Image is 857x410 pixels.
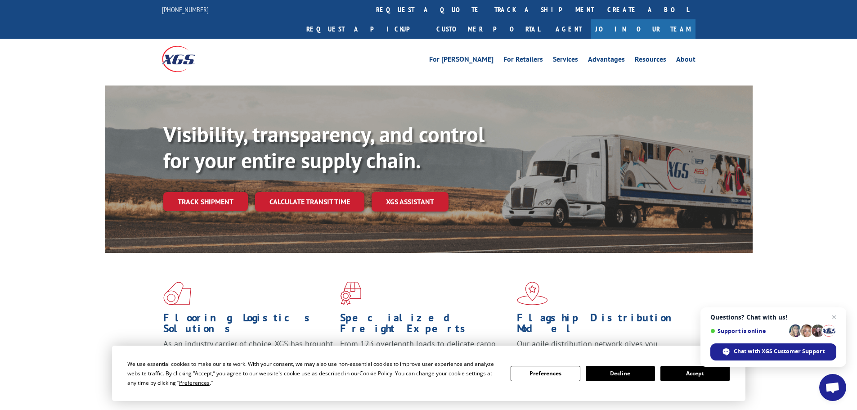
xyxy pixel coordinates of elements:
img: xgs-icon-focused-on-flooring-red [340,282,361,305]
a: Join Our Team [591,19,695,39]
a: Calculate transit time [255,192,364,212]
button: Accept [660,366,730,381]
span: Support is online [710,328,786,334]
img: xgs-icon-total-supply-chain-intelligence-red [163,282,191,305]
a: Agent [547,19,591,39]
b: Visibility, transparency, and control for your entire supply chain. [163,120,485,174]
a: XGS ASSISTANT [372,192,449,212]
button: Preferences [511,366,580,381]
div: We use essential cookies to make our site work. With your consent, we may also use non-essential ... [127,359,500,387]
a: Services [553,56,578,66]
a: [PHONE_NUMBER] [162,5,209,14]
a: Request a pickup [300,19,430,39]
h1: Flooring Logistics Solutions [163,312,333,338]
h1: Specialized Freight Experts [340,312,510,338]
div: Cookie Consent Prompt [112,346,745,401]
a: Open chat [819,374,846,401]
span: Preferences [179,379,210,387]
a: For Retailers [503,56,543,66]
a: About [676,56,695,66]
p: From 123 overlength loads to delicate cargo, our experienced staff knows the best way to move you... [340,338,510,378]
span: Chat with XGS Customer Support [710,343,836,360]
span: Cookie Policy [359,369,392,377]
button: Decline [586,366,655,381]
span: Questions? Chat with us! [710,314,836,321]
a: Customer Portal [430,19,547,39]
a: For [PERSON_NAME] [429,56,494,66]
span: As an industry carrier of choice, XGS has brought innovation and dedication to flooring logistics... [163,338,333,370]
h1: Flagship Distribution Model [517,312,687,338]
a: Resources [635,56,666,66]
a: Track shipment [163,192,248,211]
a: Advantages [588,56,625,66]
span: Our agile distribution network gives you nationwide inventory management on demand. [517,338,682,360]
span: Chat with XGS Customer Support [734,347,825,356]
img: xgs-icon-flagship-distribution-model-red [517,282,548,305]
